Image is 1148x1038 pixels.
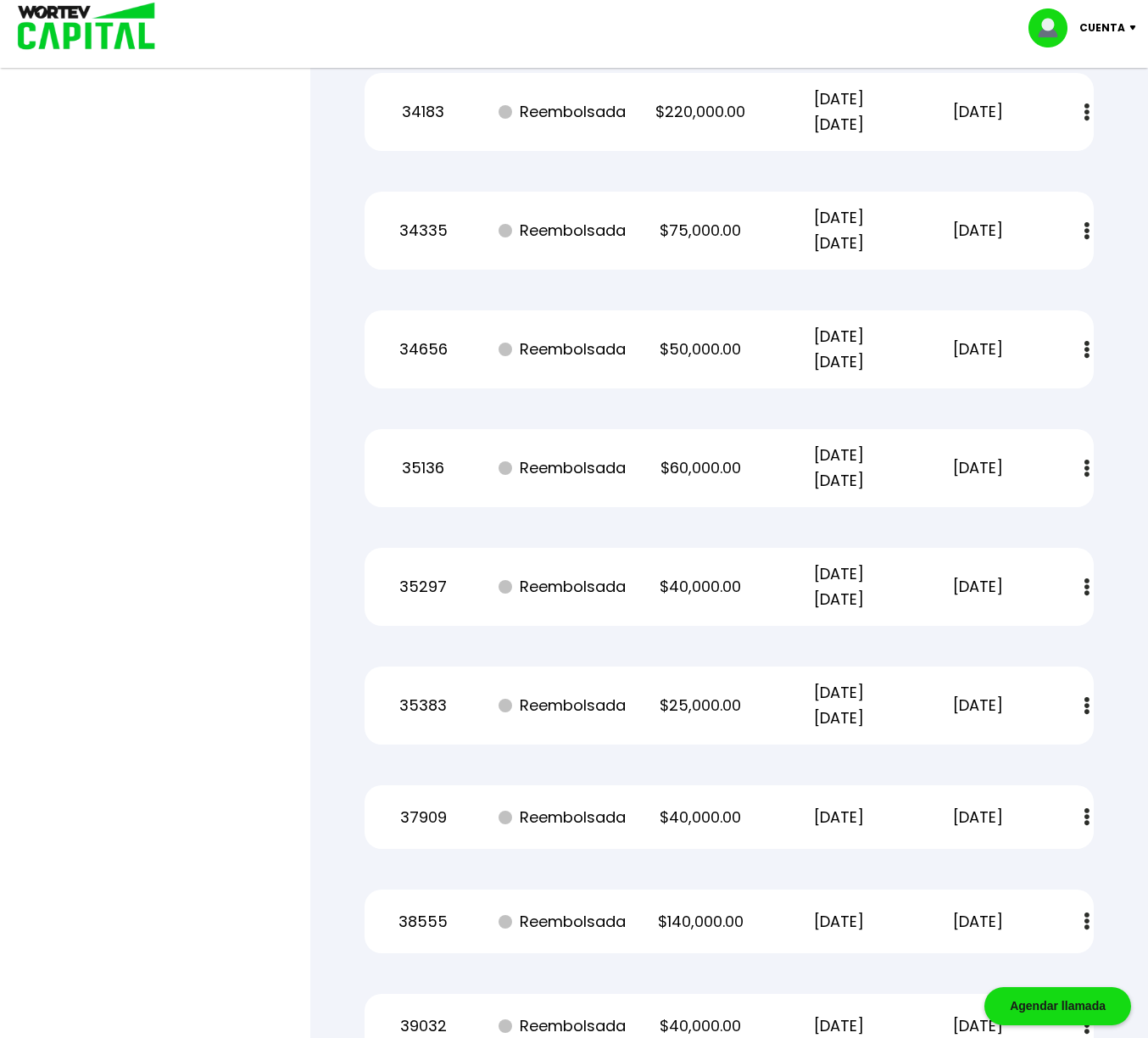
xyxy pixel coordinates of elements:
[365,693,482,718] p: 35383
[365,909,482,935] p: 38555
[919,99,1036,125] p: [DATE]
[919,455,1036,481] p: [DATE]
[504,693,621,718] p: Reembolsada
[781,86,898,137] p: [DATE] [DATE]
[504,909,621,935] p: Reembolsada
[642,337,759,362] p: $50,000.00
[642,455,759,481] p: $60,000.00
[642,99,759,125] p: $220,000.00
[781,443,898,494] p: [DATE] [DATE]
[984,987,1131,1025] div: Agendar llamada
[919,337,1036,362] p: [DATE]
[642,909,759,935] p: $140,000.00
[504,218,621,243] p: Reembolsada
[919,218,1036,243] p: [DATE]
[642,693,759,718] p: $25,000.00
[642,805,759,830] p: $40,000.00
[919,909,1036,935] p: [DATE]
[365,574,482,600] p: 35297
[504,574,621,600] p: Reembolsada
[919,805,1036,830] p: [DATE]
[1125,25,1148,31] img: icon-down
[919,574,1036,600] p: [DATE]
[504,805,621,830] p: Reembolsada
[365,218,482,243] p: 34335
[781,805,898,830] p: [DATE]
[365,337,482,362] p: 34656
[642,218,759,243] p: $75,000.00
[781,324,898,375] p: [DATE] [DATE]
[504,99,621,125] p: Reembolsada
[781,205,898,256] p: [DATE] [DATE]
[504,455,621,481] p: Reembolsada
[504,337,621,362] p: Reembolsada
[1028,8,1079,47] img: profile-image
[781,909,898,935] p: [DATE]
[642,574,759,600] p: $40,000.00
[1079,15,1125,41] p: Cuenta
[365,455,482,481] p: 35136
[781,680,898,731] p: [DATE] [DATE]
[365,99,482,125] p: 34183
[919,693,1036,718] p: [DATE]
[781,561,898,612] p: [DATE] [DATE]
[365,805,482,830] p: 37909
